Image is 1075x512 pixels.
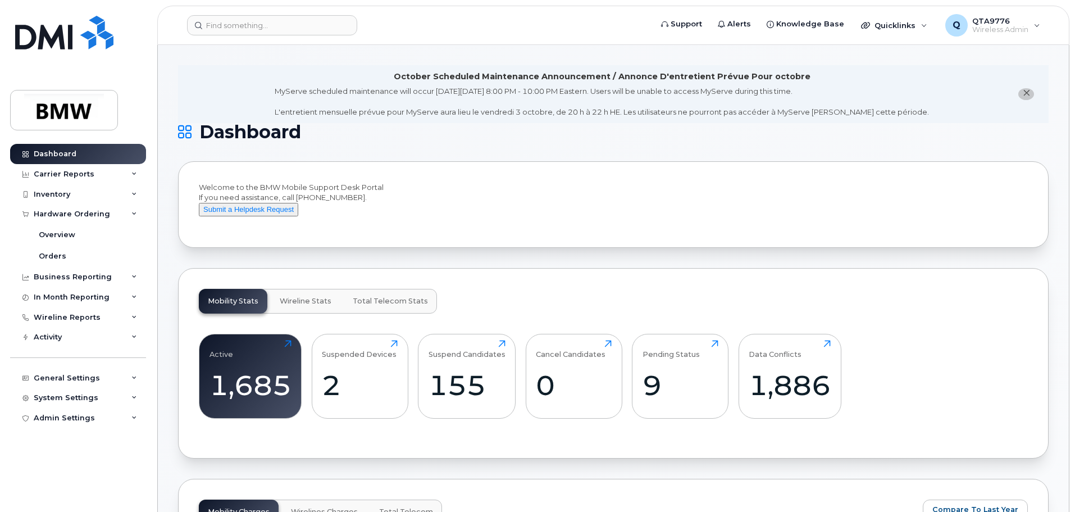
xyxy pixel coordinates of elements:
[322,340,398,412] a: Suspended Devices2
[199,203,298,217] button: Submit a Helpdesk Request
[209,340,233,359] div: Active
[429,369,505,402] div: 155
[199,205,298,214] a: Submit a Helpdesk Request
[353,297,428,306] span: Total Telecom Stats
[209,369,291,402] div: 1,685
[280,297,331,306] span: Wireline Stats
[749,340,801,359] div: Data Conflicts
[536,369,612,402] div: 0
[1018,88,1034,100] button: close notification
[749,340,831,412] a: Data Conflicts1,886
[199,124,301,141] span: Dashboard
[322,369,398,402] div: 2
[394,71,810,83] div: October Scheduled Maintenance Announcement / Annonce D'entretient Prévue Pour octobre
[429,340,505,359] div: Suspend Candidates
[1026,463,1067,504] iframe: Messenger Launcher
[643,340,700,359] div: Pending Status
[536,340,612,412] a: Cancel Candidates0
[209,340,291,412] a: Active1,685
[643,340,718,412] a: Pending Status9
[643,369,718,402] div: 9
[749,369,831,402] div: 1,886
[536,340,605,359] div: Cancel Candidates
[429,340,505,412] a: Suspend Candidates155
[275,86,929,117] div: MyServe scheduled maintenance will occur [DATE][DATE] 8:00 PM - 10:00 PM Eastern. Users will be u...
[199,182,1028,227] div: Welcome to the BMW Mobile Support Desk Portal If you need assistance, call [PHONE_NUMBER].
[322,340,397,359] div: Suspended Devices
